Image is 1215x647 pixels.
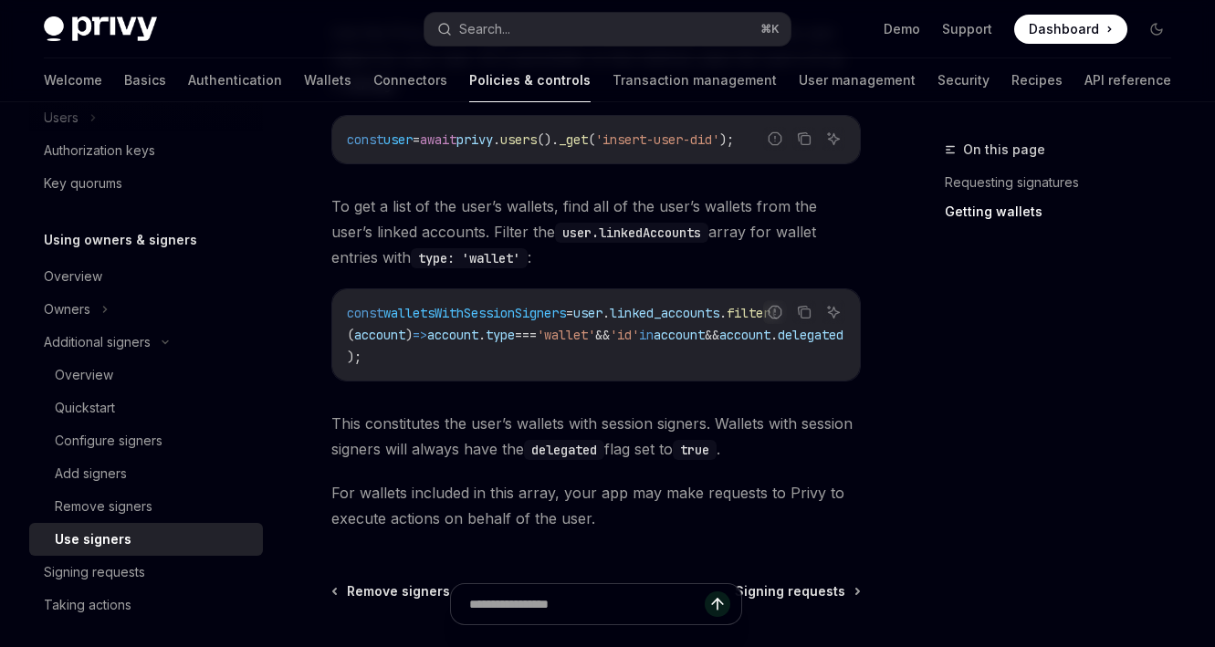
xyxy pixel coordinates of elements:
[566,305,573,321] span: =
[44,58,102,102] a: Welcome
[822,300,845,324] button: Ask AI
[347,131,383,148] span: const
[331,480,861,531] span: For wallets included in this array, your app may make requests to Privy to execute actions on beh...
[413,327,427,343] span: =>
[55,496,152,517] div: Remove signers
[537,327,595,343] span: 'wallet'
[760,22,780,37] span: ⌘ K
[822,127,845,151] button: Ask AI
[763,300,787,324] button: Report incorrect code
[486,327,515,343] span: type
[29,589,263,621] a: Taking actions
[44,266,102,287] div: Overview
[654,327,705,343] span: account
[55,528,131,550] div: Use signers
[29,260,263,293] a: Overview
[456,131,493,148] span: privy
[373,58,447,102] a: Connectors
[639,327,654,343] span: in
[29,556,263,589] a: Signing requests
[55,397,115,419] div: Quickstart
[595,327,610,343] span: &&
[424,13,791,46] button: Search...⌘K
[29,457,263,490] a: Add signers
[792,127,816,151] button: Copy the contents from the code block
[44,561,145,583] div: Signing requests
[347,349,361,365] span: );
[478,327,486,343] span: .
[555,223,708,243] code: user.linkedAccounts
[493,131,500,148] span: .
[44,16,157,42] img: dark logo
[44,331,151,353] div: Additional signers
[29,359,263,391] a: Overview
[673,440,717,460] code: true
[124,58,166,102] a: Basics
[573,305,602,321] span: user
[610,327,639,343] span: 'id'
[610,305,719,321] span: linked_accounts
[44,172,122,194] div: Key quorums
[884,20,920,38] a: Demo
[792,300,816,324] button: Copy the contents from the code block
[44,140,155,162] div: Authorization keys
[405,327,413,343] span: )
[304,58,351,102] a: Wallets
[29,391,263,424] a: Quickstart
[770,327,778,343] span: .
[963,139,1045,161] span: On this page
[55,430,162,452] div: Configure signers
[383,131,413,148] span: user
[459,18,510,40] div: Search...
[719,327,770,343] span: account
[427,327,478,343] span: account
[411,248,528,268] code: type: 'wallet'
[595,131,719,148] span: 'insert-user-did'
[945,168,1186,197] a: Requesting signatures
[705,591,730,617] button: Send message
[44,229,197,251] h5: Using owners & signers
[945,197,1186,226] a: Getting wallets
[331,411,861,462] span: This constitutes the user’s wallets with session signers. Wallets with session signers will alway...
[29,167,263,200] a: Key quorums
[44,594,131,616] div: Taking actions
[55,463,127,485] div: Add signers
[347,305,383,321] span: const
[937,58,990,102] a: Security
[1011,58,1063,102] a: Recipes
[420,131,456,148] span: await
[354,327,405,343] span: account
[188,58,282,102] a: Authentication
[719,131,734,148] span: );
[727,305,770,321] span: filter
[588,131,595,148] span: (
[331,193,861,270] span: To get a list of the user’s wallets, find all of the user’s wallets from the user’s linked accoun...
[55,364,113,386] div: Overview
[778,327,843,343] span: delegated
[559,131,588,148] span: _get
[613,58,777,102] a: Transaction management
[29,490,263,523] a: Remove signers
[29,424,263,457] a: Configure signers
[705,327,719,343] span: &&
[1084,58,1171,102] a: API reference
[500,131,537,148] span: users
[29,134,263,167] a: Authorization keys
[383,305,566,321] span: walletsWithSessionSigners
[515,327,537,343] span: ===
[347,327,354,343] span: (
[1014,15,1127,44] a: Dashboard
[469,58,591,102] a: Policies & controls
[1029,20,1099,38] span: Dashboard
[719,305,727,321] span: .
[1142,15,1171,44] button: Toggle dark mode
[602,305,610,321] span: .
[942,20,992,38] a: Support
[524,440,604,460] code: delegated
[29,523,263,556] a: Use signers
[44,298,90,320] div: Owners
[799,58,916,102] a: User management
[537,131,559,148] span: ().
[763,127,787,151] button: Report incorrect code
[413,131,420,148] span: =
